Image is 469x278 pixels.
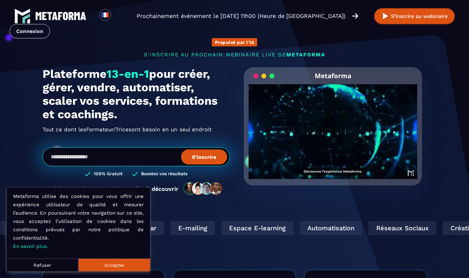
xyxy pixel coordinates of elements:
button: Refuser [7,258,78,271]
span: Formateur/Trices [86,124,131,135]
img: logo [35,12,86,20]
h2: Tout ce dont les ont besoin en un seul endroit [43,124,230,135]
button: S’inscrire au webinaire [374,8,455,24]
div: Search for option [111,9,127,23]
img: checked [132,171,138,177]
span: METAFORMA [286,52,325,58]
h3: 100% Gratuit [94,171,123,177]
h2: Metaforma [315,67,351,84]
a: Connexion [10,24,50,38]
input: Search for option [116,12,121,20]
p: Prochainement événement le [DATE] 11h00 (Heure de [GEOGRAPHIC_DATA]) [137,12,346,20]
img: arrow-right [352,12,358,20]
p: Metaforma utilise des cookies pour vous offrir une expérience utilisateur de qualité et mesurer l... [13,192,144,250]
button: S’inscrire [181,149,227,164]
div: E-mailing [168,221,213,235]
video: Your browser does not support the video tag. [249,84,417,168]
img: play [381,12,389,20]
div: Automatisation [298,221,360,235]
span: 13-en-1 [107,67,149,81]
p: s'inscrire au prochain webinaire live de [43,52,426,58]
h3: Boostez vos résultats [141,171,187,177]
a: En savoir plus. [13,243,48,249]
img: checked [85,171,91,177]
h1: Plateforme pour créer, gérer, vendre, automatiser, scaler vos services, formations et coachings. [43,67,230,121]
p: Rejoignez + de 1 200 curieux prêts à découvrir [48,185,179,192]
button: Accepter [78,258,150,271]
div: Réseaux Sociaux [366,221,434,235]
div: Espace E-learning [219,221,291,235]
img: logo [14,8,30,24]
div: Webinar [121,221,162,235]
img: fr [101,11,109,19]
img: loading [253,73,274,79]
img: community-people [182,182,225,195]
